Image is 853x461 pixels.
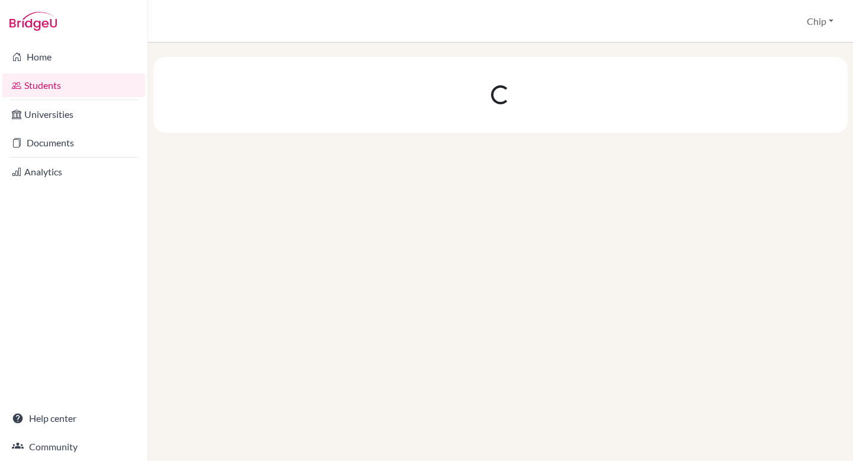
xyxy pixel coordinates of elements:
img: Bridge-U [9,12,57,31]
a: Home [2,45,145,69]
a: Universities [2,103,145,126]
a: Documents [2,131,145,155]
a: Community [2,435,145,459]
a: Analytics [2,160,145,184]
a: Help center [2,406,145,430]
a: Students [2,73,145,97]
button: Chip [801,10,839,33]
